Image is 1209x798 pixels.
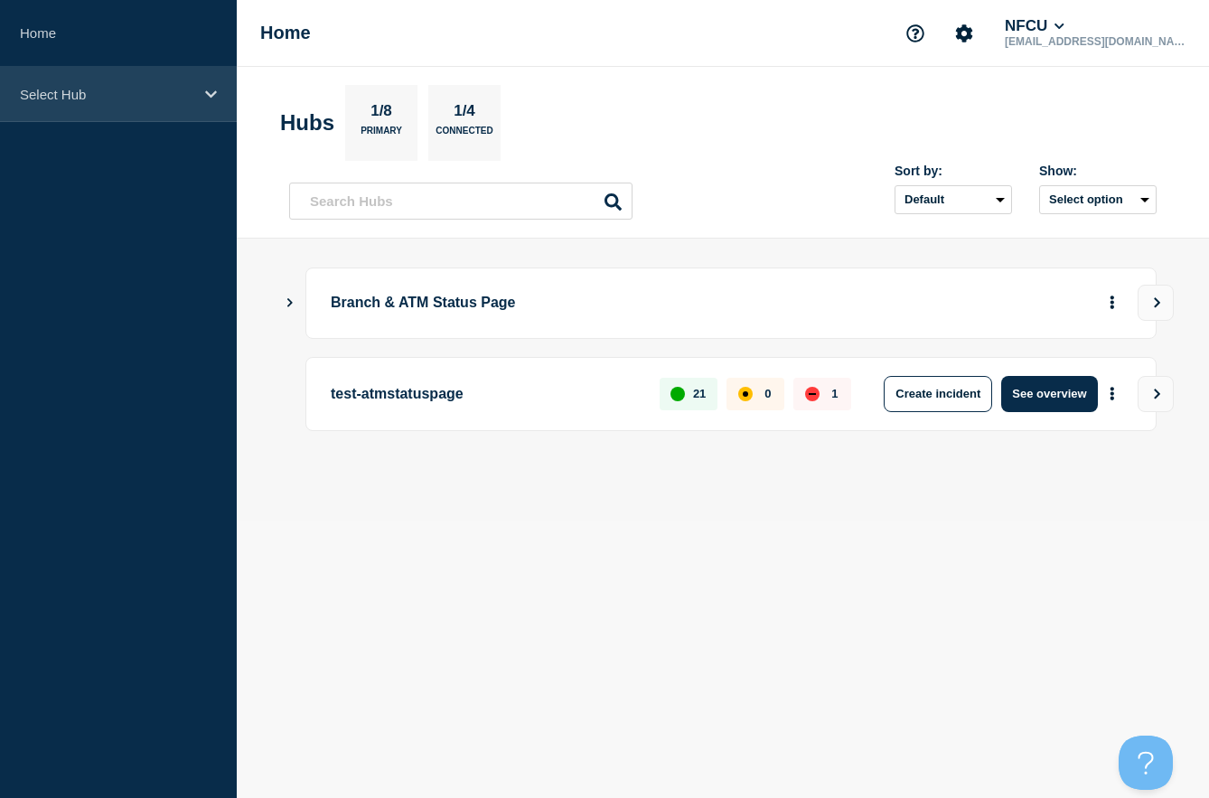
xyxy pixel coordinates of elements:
div: down [805,387,820,401]
button: More actions [1101,377,1124,410]
button: NFCU [1001,17,1068,35]
select: Sort by [895,185,1012,214]
p: Select Hub [20,87,193,102]
iframe: Help Scout Beacon - Open [1119,736,1173,790]
div: Sort by: [895,164,1012,178]
button: View [1138,285,1174,321]
button: Support [896,14,934,52]
div: affected [738,387,753,401]
button: See overview [1001,376,1097,412]
button: Account settings [945,14,983,52]
button: Show Connected Hubs [286,296,295,310]
p: 0 [764,387,771,400]
p: [EMAIL_ADDRESS][DOMAIN_NAME] [1001,35,1189,48]
button: More actions [1101,286,1124,320]
p: Connected [436,126,492,145]
button: Select option [1039,185,1157,214]
div: up [670,387,685,401]
p: 1 [831,387,838,400]
input: Search Hubs [289,183,633,220]
h1: Home [260,23,311,43]
p: Primary [361,126,402,145]
button: View [1138,376,1174,412]
div: Show: [1039,164,1157,178]
p: Branch & ATM Status Page [331,286,830,320]
p: 1/4 [447,102,483,126]
p: 1/8 [364,102,399,126]
button: Create incident [884,376,992,412]
p: test-atmstatuspage [331,376,639,412]
h2: Hubs [280,110,334,136]
p: 21 [693,387,706,400]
